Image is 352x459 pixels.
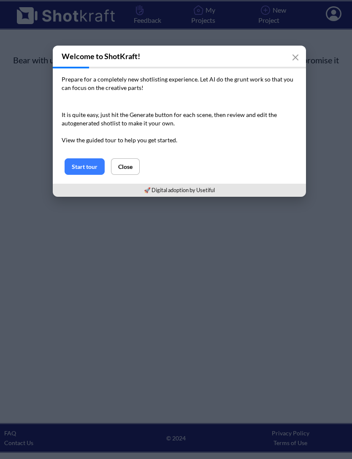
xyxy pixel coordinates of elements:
[65,158,105,175] button: Start tour
[53,46,306,67] h3: Welcome to ShotKraft!
[62,76,199,83] span: Prepare for a completely new shotlisting experience.
[111,158,140,175] button: Close
[62,111,297,144] p: It is quite easy, just hit the Generate button for each scene, then review and edit the autogener...
[144,187,215,193] a: 🚀 Digital adoption by Usetiful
